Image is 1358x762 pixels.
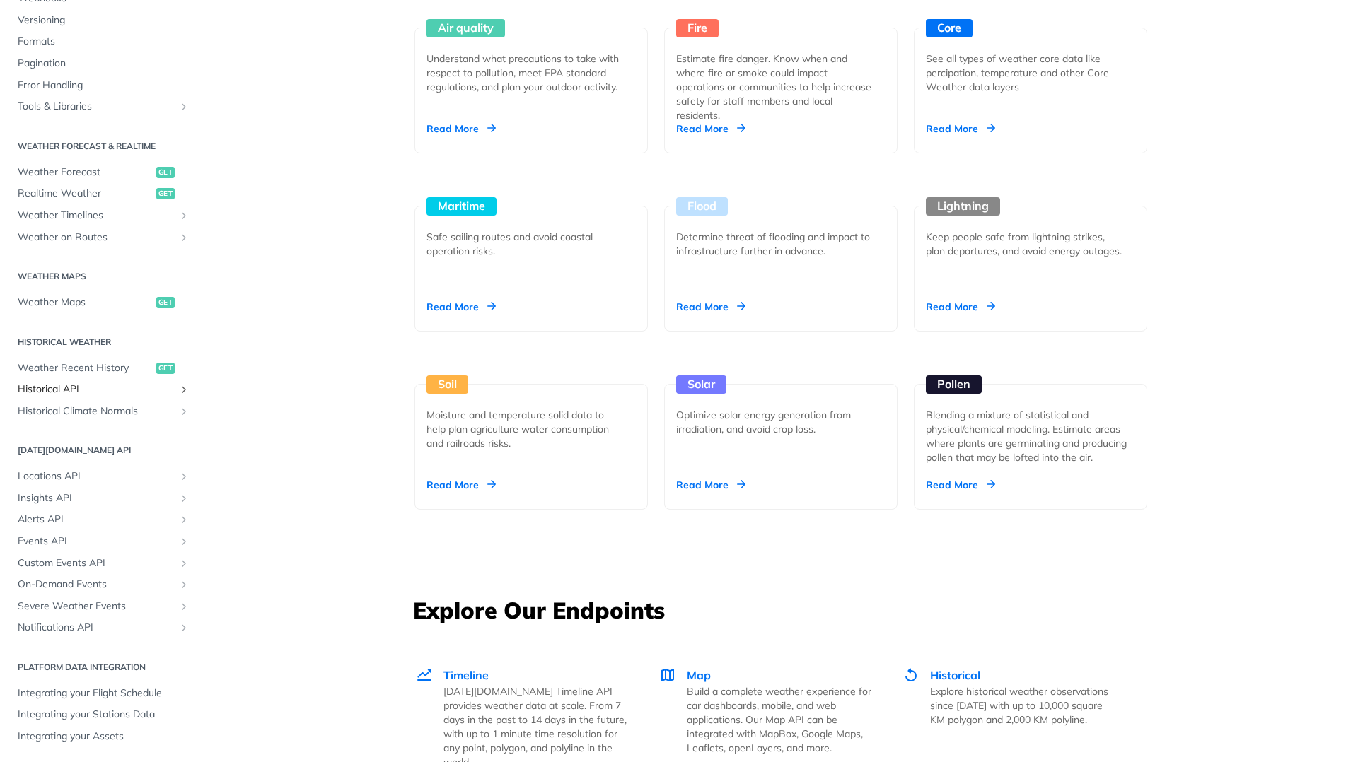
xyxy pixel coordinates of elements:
[156,297,175,308] span: get
[11,140,193,153] h2: Weather Forecast & realtime
[18,534,175,549] span: Events API
[18,491,175,505] span: Insights API
[18,708,190,722] span: Integrating your Stations Data
[676,375,726,394] div: Solar
[11,488,193,509] a: Insights APIShow subpages for Insights API
[409,332,654,510] a: Soil Moisture and temperature solid data to help plan agriculture water consumption and railroads...
[11,683,193,704] a: Integrating your Flight Schedule
[676,52,874,122] div: Estimate fire danger. Know when and where fire or smoke could impact operations or communities to...
[18,621,175,635] span: Notifications API
[178,514,190,525] button: Show subpages for Alerts API
[18,512,175,527] span: Alerts API
[18,469,175,483] span: Locations API
[18,361,153,375] span: Weather Recent History
[178,601,190,612] button: Show subpages for Severe Weather Events
[658,153,903,332] a: Flood Determine threat of flooding and impact to infrastructure further in advance. Read More
[11,292,193,313] a: Weather Mapsget
[11,162,193,183] a: Weather Forecastget
[11,75,193,96] a: Error Handling
[687,684,871,755] p: Build a complete weather experience for car dashboards, mobile, and web applications. Our Map API...
[903,667,919,684] img: Historical
[178,101,190,112] button: Show subpages for Tools & Libraries
[676,230,874,258] div: Determine threat of flooding and impact to infrastructure further in advance.
[426,230,625,258] div: Safe sailing routes and avoid coastal operation risks.
[18,404,175,418] span: Historical Climate Normals
[926,300,995,314] div: Read More
[11,31,193,52] a: Formats
[18,35,190,49] span: Formats
[11,96,193,117] a: Tools & LibrariesShow subpages for Tools & Libraries
[18,209,175,223] span: Weather Timelines
[18,13,190,28] span: Versioning
[178,579,190,590] button: Show subpages for On-Demand Events
[18,578,175,592] span: On-Demand Events
[11,358,193,379] a: Weather Recent Historyget
[11,53,193,74] a: Pagination
[178,493,190,504] button: Show subpages for Insights API
[926,19,973,37] div: Core
[926,375,982,394] div: Pollen
[11,509,193,530] a: Alerts APIShow subpages for Alerts API
[178,210,190,221] button: Show subpages for Weather Timelines
[426,52,625,94] div: Understand what precautions to take with respect to pollution, meet EPA standard regulations, and...
[676,197,728,216] div: Flood
[18,729,190,744] span: Integrating your Assets
[18,78,190,93] span: Error Handling
[926,197,1000,216] div: Lightning
[426,300,496,314] div: Read More
[178,384,190,395] button: Show subpages for Historical API
[11,553,193,574] a: Custom Events APIShow subpages for Custom Events API
[11,596,193,617] a: Severe Weather EventsShow subpages for Severe Weather Events
[11,401,193,422] a: Historical Climate NormalsShow subpages for Historical Climate Normals
[426,375,468,394] div: Soil
[11,10,193,31] a: Versioning
[18,57,190,71] span: Pagination
[930,684,1115,727] p: Explore historical weather observations since [DATE] with up to 10,000 square KM polygon and 2,00...
[908,332,1153,510] a: Pollen Blending a mixture of statistical and physical/chemical modeling. Estimate areas where pla...
[18,382,175,397] span: Historical API
[926,52,1124,94] div: See all types of weather core data like percipation, temperature and other Core Weather data layers
[930,668,980,682] span: Historical
[178,406,190,417] button: Show subpages for Historical Climate Normals
[156,188,175,199] span: get
[659,667,676,684] img: Map
[11,183,193,204] a: Realtime Weatherget
[413,594,1149,626] h3: Explore Our Endpoints
[18,165,153,180] span: Weather Forecast
[426,19,505,37] div: Air quality
[18,556,175,570] span: Custom Events API
[926,122,995,136] div: Read More
[178,536,190,547] button: Show subpages for Events API
[156,363,175,374] span: get
[926,230,1124,258] div: Keep people safe from lightning strikes, plan departures, and avoid energy outages.
[11,531,193,552] a: Events APIShow subpages for Events API
[426,197,497,216] div: Maritime
[18,686,190,701] span: Integrating your Flight Schedule
[926,408,1135,464] div: Blending a mixture of statistical and physical/chemical modeling. Estimate areas where plants are...
[178,558,190,569] button: Show subpages for Custom Events API
[11,704,193,725] a: Integrating your Stations Data
[426,478,496,492] div: Read More
[11,661,193,674] h2: Platform DATA integration
[11,270,193,283] h2: Weather Maps
[926,478,995,492] div: Read More
[18,100,175,114] span: Tools & Libraries
[416,667,433,684] img: Timeline
[11,205,193,226] a: Weather TimelinesShow subpages for Weather Timelines
[908,153,1153,332] a: Lightning Keep people safe from lightning strikes, plan departures, and avoid energy outages. Rea...
[18,295,153,310] span: Weather Maps
[178,471,190,482] button: Show subpages for Locations API
[676,478,745,492] div: Read More
[676,122,745,136] div: Read More
[658,332,903,510] a: Solar Optimize solar energy generation from irradiation, and avoid crop loss. Read More
[11,617,193,638] a: Notifications APIShow subpages for Notifications API
[676,19,719,37] div: Fire
[11,574,193,595] a: On-Demand EventsShow subpages for On-Demand Events
[11,336,193,348] h2: Historical Weather
[426,408,625,450] div: Moisture and temperature solid data to help plan agriculture water consumption and railroads risks.
[11,466,193,487] a: Locations APIShow subpages for Locations API
[11,726,193,747] a: Integrating your Assets
[11,444,193,457] h2: [DATE][DOMAIN_NAME] API
[178,622,190,633] button: Show subpages for Notifications API
[156,167,175,178] span: get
